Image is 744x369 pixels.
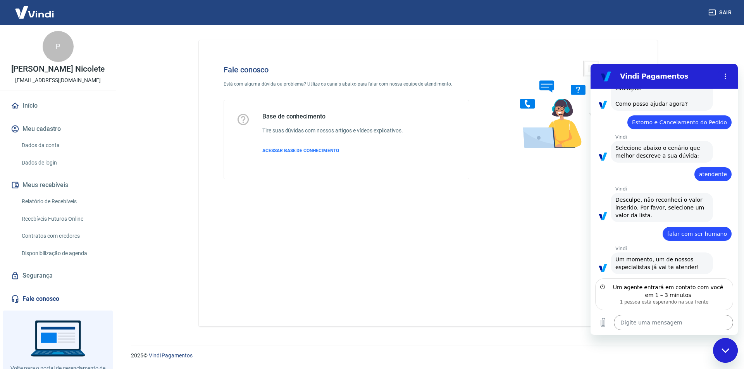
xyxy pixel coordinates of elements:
a: Contratos com credores [19,228,107,244]
span: ACESSAR BASE DE CONHECIMENTO [262,148,339,153]
button: Sair [707,5,735,20]
a: ACESSAR BASE DE CONHECIMENTO [262,147,403,154]
img: Fale conosco [505,53,622,156]
a: Dados de login [19,155,107,171]
a: Fale conosco [9,290,107,307]
img: Vindi [9,0,60,24]
p: [EMAIL_ADDRESS][DOMAIN_NAME] [15,76,101,84]
a: Segurança [9,267,107,284]
a: Dados da conta [19,137,107,153]
button: Meus recebíveis [9,177,107,194]
p: Está com alguma dúvida ou problema? Utilize os canais abaixo para falar com nossa equipe de atend... [224,81,469,88]
a: Recebíveis Futuros Online [19,211,107,227]
div: P [43,31,74,62]
h6: Tire suas dúvidas com nossos artigos e vídeos explicativos. [262,127,403,135]
iframe: Janela de mensagens [591,64,738,335]
button: Meu cadastro [9,120,107,137]
h4: Fale conosco [224,65,469,74]
h5: Base de conhecimento [262,113,403,120]
p: [PERSON_NAME] Nicolete [11,65,105,73]
a: Relatório de Recebíveis [19,194,107,209]
iframe: Botão para abrir a janela de mensagens, conversa em andamento [713,338,738,363]
p: 2025 © [131,352,725,360]
a: Início [9,97,107,114]
a: Vindi Pagamentos [149,352,193,359]
a: Disponibilização de agenda [19,245,107,261]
